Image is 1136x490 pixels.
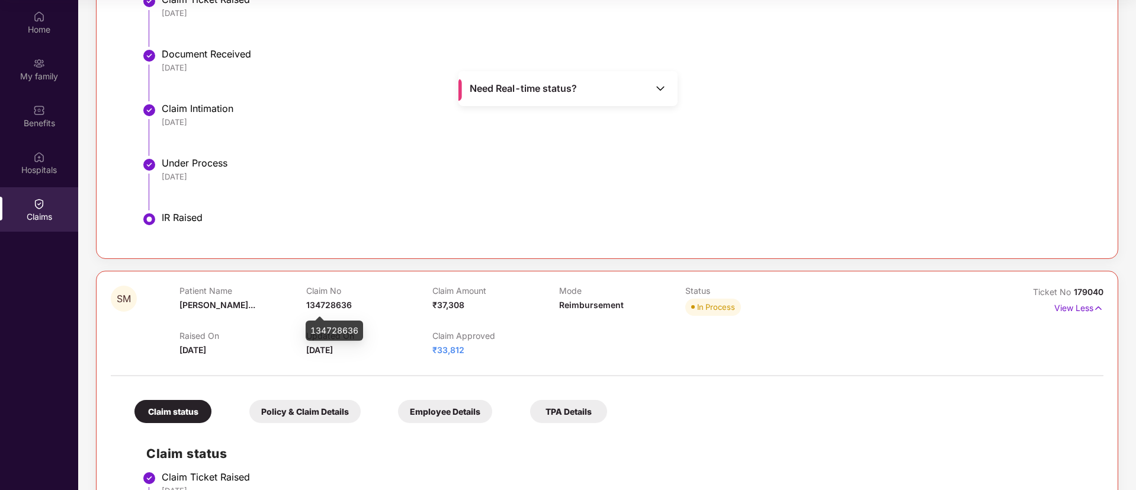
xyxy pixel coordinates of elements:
[179,345,206,355] span: [DATE]
[1074,287,1103,297] span: 179040
[306,286,432,296] p: Claim No
[142,212,156,226] img: svg+xml;base64,PHN2ZyBpZD0iU3RlcC1BY3RpdmUtMzJ4MzIiIHhtbG5zPSJodHRwOi8vd3d3LnczLm9yZy8yMDAwL3N2Zy...
[249,400,361,423] div: Policy & Claim Details
[134,400,211,423] div: Claim status
[162,157,1092,169] div: Under Process
[162,8,1092,18] div: [DATE]
[162,117,1092,127] div: [DATE]
[1093,302,1103,315] img: svg+xml;base64,PHN2ZyB4bWxucz0iaHR0cDovL3d3dy53My5vcmcvMjAwMC9zdmciIHdpZHRoPSIxNyIgaGVpZ2h0PSIxNy...
[179,286,306,296] p: Patient Name
[162,212,1092,223] div: IR Raised
[559,286,685,296] p: Mode
[142,471,156,485] img: svg+xml;base64,PHN2ZyBpZD0iU3RlcC1Eb25lLTMyeDMyIiB4bWxucz0iaHR0cDovL3d3dy53My5vcmcvMjAwMC9zdmciIH...
[306,345,333,355] span: [DATE]
[33,198,45,210] img: svg+xml;base64,PHN2ZyBpZD0iQ2xhaW0iIHhtbG5zPSJodHRwOi8vd3d3LnczLm9yZy8yMDAwL3N2ZyIgd2lkdGg9IjIwIi...
[142,49,156,63] img: svg+xml;base64,PHN2ZyBpZD0iU3RlcC1Eb25lLTMyeDMyIiB4bWxucz0iaHR0cDovL3d3dy53My5vcmcvMjAwMC9zdmciIH...
[142,103,156,117] img: svg+xml;base64,PHN2ZyBpZD0iU3RlcC1Eb25lLTMyeDMyIiB4bWxucz0iaHR0cDovL3d3dy53My5vcmcvMjAwMC9zdmciIH...
[432,300,464,310] span: ₹37,308
[432,286,559,296] p: Claim Amount
[33,11,45,23] img: svg+xml;base64,PHN2ZyBpZD0iSG9tZSIgeG1sbnM9Imh0dHA6Ly93d3cudzMub3JnLzIwMDAvc3ZnIiB3aWR0aD0iMjAiIG...
[306,321,363,341] div: 134728636
[654,82,666,94] img: Toggle Icon
[146,444,1092,463] h2: Claim status
[432,331,559,341] p: Claim Approved
[1054,299,1103,315] p: View Less
[530,400,607,423] div: TPA Details
[398,400,492,423] div: Employee Details
[33,57,45,69] img: svg+xml;base64,PHN2ZyB3aWR0aD0iMjAiIGhlaWdodD0iMjAiIHZpZXdCb3g9IjAgMCAyMCAyMCIgZmlsbD0ibm9uZSIgeG...
[162,471,1092,483] div: Claim Ticket Raised
[179,300,255,310] span: [PERSON_NAME]...
[559,300,624,310] span: Reimbursement
[142,158,156,172] img: svg+xml;base64,PHN2ZyBpZD0iU3RlcC1Eb25lLTMyeDMyIiB4bWxucz0iaHR0cDovL3d3dy53My5vcmcvMjAwMC9zdmciIH...
[697,301,735,313] div: In Process
[179,331,306,341] p: Raised On
[470,82,577,95] span: Need Real-time status?
[306,331,432,341] p: Updated On
[117,294,131,304] span: SM
[685,286,811,296] p: Status
[1033,287,1074,297] span: Ticket No
[33,104,45,116] img: svg+xml;base64,PHN2ZyBpZD0iQmVuZWZpdHMiIHhtbG5zPSJodHRwOi8vd3d3LnczLm9yZy8yMDAwL3N2ZyIgd2lkdGg9Ij...
[432,345,464,355] span: ₹33,812
[33,151,45,163] img: svg+xml;base64,PHN2ZyBpZD0iSG9zcGl0YWxzIiB4bWxucz0iaHR0cDovL3d3dy53My5vcmcvMjAwMC9zdmciIHdpZHRoPS...
[162,171,1092,182] div: [DATE]
[306,300,352,310] span: 134728636
[162,103,1092,114] div: Claim Intimation
[162,62,1092,73] div: [DATE]
[162,48,1092,60] div: Document Received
